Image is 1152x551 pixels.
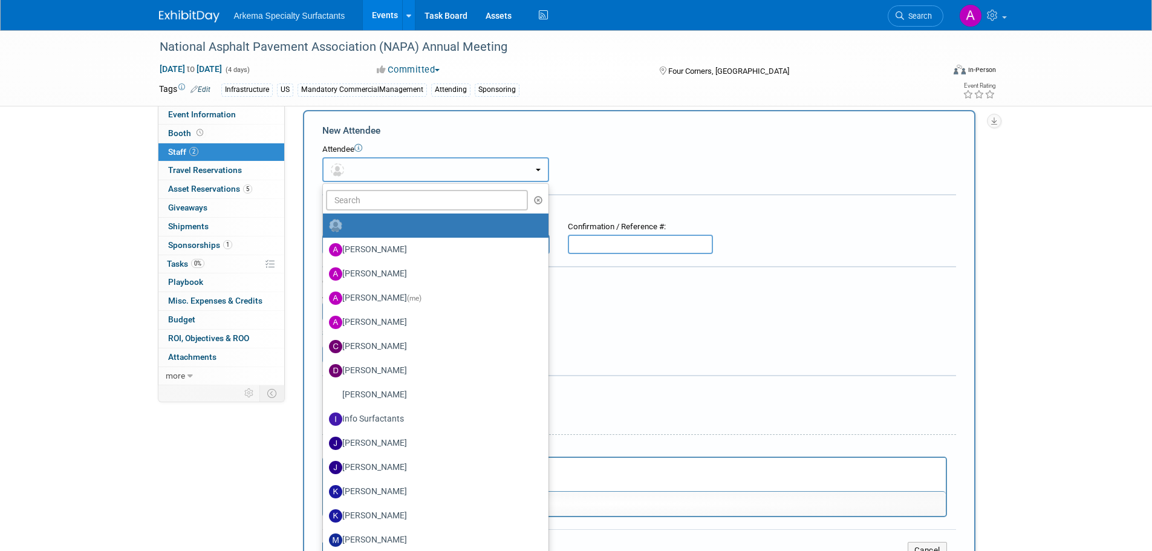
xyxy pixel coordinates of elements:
a: Budget [158,311,284,329]
a: ROI, Objectives & ROO [158,330,284,348]
a: Staff2 [158,143,284,161]
span: Asset Reservations [168,184,252,194]
label: [PERSON_NAME] [329,458,536,477]
a: Travel Reservations [158,161,284,180]
span: 0% [191,259,204,268]
span: [DATE] [DATE] [159,64,223,74]
div: Notes [322,443,947,455]
img: D.jpg [329,364,342,377]
span: Shipments [168,221,209,231]
img: K.jpg [329,509,342,523]
div: Registration / Ticket Info (optional) [322,203,956,215]
img: J.jpg [329,437,342,450]
a: more [158,367,284,385]
span: 2 [189,147,198,156]
a: Asset Reservations5 [158,180,284,198]
span: Playbook [168,277,203,287]
a: Tasks0% [158,255,284,273]
label: [PERSON_NAME] [329,264,536,284]
a: Playbook [158,273,284,292]
span: Tasks [167,259,204,269]
span: more [166,371,185,380]
div: Attendee [322,144,956,155]
label: [PERSON_NAME] [329,530,536,550]
div: Sponsoring [475,83,519,96]
div: Attending [431,83,470,96]
input: Search [326,190,529,210]
span: Booth not reserved yet [194,128,206,137]
img: ExhibitDay [159,10,220,22]
span: (me) [407,294,421,302]
div: Infrastructure [221,83,273,96]
span: Event Information [168,109,236,119]
span: Four Corners, [GEOGRAPHIC_DATA] [668,67,789,76]
label: Info Surfactants [329,409,536,429]
img: K.jpg [329,485,342,498]
span: to [185,64,197,74]
img: Format-Inperson.png [954,65,966,74]
img: Amanda Pyatt [959,4,982,27]
span: Travel Reservations [168,165,242,175]
span: Arkema Specialty Surfactants [234,11,345,21]
span: 1 [223,240,232,249]
img: I.jpg [329,412,342,426]
td: Toggle Event Tabs [259,385,284,401]
img: A.jpg [329,267,342,281]
a: Attachments [158,348,284,367]
img: A.jpg [329,292,342,305]
label: [PERSON_NAME] [329,240,536,259]
img: A.jpg [329,243,342,256]
label: [PERSON_NAME] [329,289,536,308]
a: Booth [158,125,284,143]
a: Shipments [158,218,284,236]
a: Giveaways [158,199,284,217]
label: [PERSON_NAME] [329,482,536,501]
a: Search [888,5,943,27]
button: Committed [373,64,444,76]
div: New Attendee [322,124,956,137]
div: US [277,83,293,96]
span: Search [904,11,932,21]
a: Event Information [158,106,284,124]
a: Misc. Expenses & Credits [158,292,284,310]
div: Misc. Attachments & Notes [322,384,956,396]
span: Budget [168,315,195,324]
span: 5 [243,184,252,194]
span: Attachments [168,352,216,362]
a: Edit [190,85,210,94]
img: C.jpg [329,340,342,353]
span: Misc. Expenses & Credits [168,296,262,305]
iframe: Rich Text Area [324,458,946,491]
td: Tags [159,83,210,97]
label: [PERSON_NAME] [329,506,536,526]
a: Sponsorships1 [158,236,284,255]
div: Mandatory CommercialManagement [298,83,427,96]
div: National Asphalt Pavement Association (NAPA) Annual Meeting [155,36,925,58]
div: Event Format [872,63,997,81]
label: [PERSON_NAME] [329,385,536,405]
span: Booth [168,128,206,138]
div: Confirmation / Reference #: [568,221,713,233]
img: A.jpg [329,316,342,329]
label: [PERSON_NAME] [329,434,536,453]
img: M.jpg [329,533,342,547]
label: [PERSON_NAME] [329,361,536,380]
span: ROI, Objectives & ROO [168,333,249,343]
span: (4 days) [224,66,250,74]
div: In-Person [968,65,996,74]
span: Sponsorships [168,240,232,250]
img: Unassigned-User-Icon.png [329,219,342,232]
div: Cost: [322,276,956,288]
div: Event Rating [963,83,995,89]
label: [PERSON_NAME] [329,337,536,356]
span: Giveaways [168,203,207,212]
img: J.jpg [329,461,342,474]
label: [PERSON_NAME] [329,313,536,332]
span: Staff [168,147,198,157]
td: Personalize Event Tab Strip [239,385,260,401]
